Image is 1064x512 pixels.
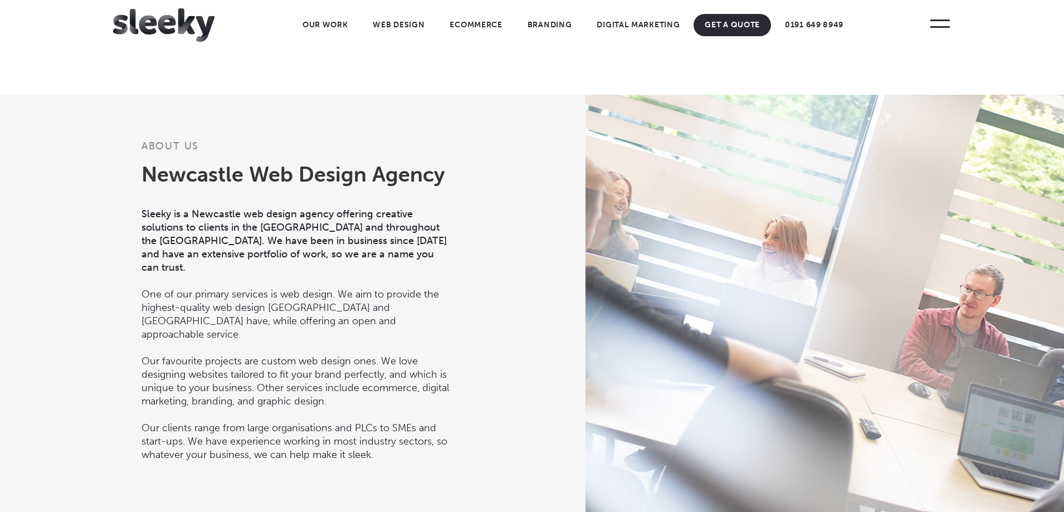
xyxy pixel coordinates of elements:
[141,274,452,341] p: One of our primary services is web design. We aim to provide the highest-quality web design [GEOG...
[141,160,452,188] h1: Newcastle Web Design Agency
[141,208,447,274] strong: Sleeky is a Newcastle web design agency offering creative solutions to clients in the [GEOGRAPHIC...
[774,14,855,36] a: 0191 649 8949
[585,14,691,36] a: Digital Marketing
[516,14,583,36] a: Branding
[694,14,771,36] a: Get A Quote
[141,408,452,461] p: Our clients range from large organisations and PLCs to SMEs and start-ups. We have experience wor...
[141,139,452,160] h3: About Us
[362,14,436,36] a: Web Design
[113,8,214,42] img: Sleeky Web Design Newcastle
[438,14,513,36] a: Ecommerce
[141,341,452,408] p: Our favourite projects are custom web design ones. We love designing websites tailored to fit you...
[291,14,359,36] a: Our Work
